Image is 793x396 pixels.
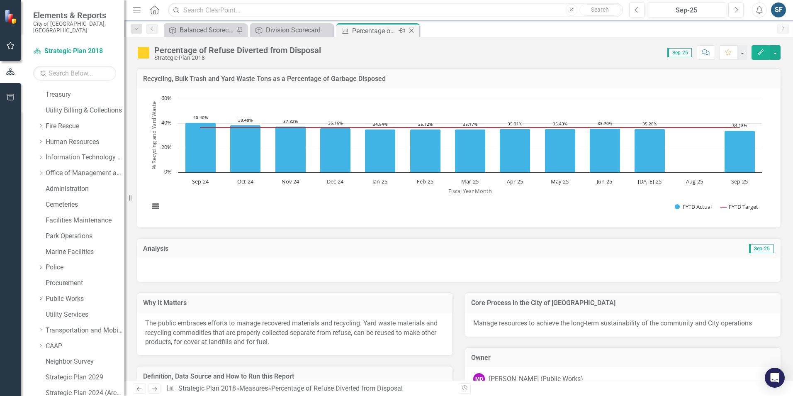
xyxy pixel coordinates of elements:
div: » » [166,384,452,394]
text: % Recycling and Yard Waste [150,101,158,169]
a: Balanced Scorecard [166,25,234,35]
text: Dec-24 [327,178,344,185]
path: Jun-25, 35.70456282. FYTD Actual. [590,128,620,172]
h3: Recycling, Bulk Trash and Yard Waste Tons as a Percentage of Garbage Disposed [143,75,774,83]
text: 34.18% [732,122,747,128]
h3: Owner [471,354,774,362]
button: Show FYTD Target [720,203,759,210]
span: Elements & Reports [33,10,116,20]
div: Chart. Highcharts interactive chart. [145,95,772,219]
input: Search Below... [33,66,116,81]
text: [DATE]-25 [638,178,662,185]
h3: Analysis [143,245,459,252]
button: Search [579,4,621,16]
a: Office of Management and Budget [46,169,124,178]
path: May-25, 35.42713234. FYTD Actual. [545,129,576,172]
text: Aug-25 [686,178,703,185]
a: Administration [46,184,124,194]
path: Jan-25, 34.93867214. FYTD Actual. [365,129,396,172]
a: Strategic Plan 2018 [33,46,116,56]
path: Mar-25, 35.16726505. FYTD Actual. [455,129,486,172]
a: Division Scorecard [252,25,331,35]
a: Fire Rescue [46,122,124,131]
path: Feb-25, 35.1245891. FYTD Actual. [410,129,441,172]
text: 37.32% [283,118,298,124]
text: 60% [161,94,172,102]
div: Strategic Plan 2018 [154,55,321,61]
text: 40.40% [193,115,208,120]
text: Jun-25 [596,178,612,185]
img: ClearPoint Strategy [4,10,19,24]
path: Dec-24, 36.16214165. FYTD Actual. [320,128,351,172]
text: Jan-25 [372,178,387,185]
text: 34.94% [373,121,387,127]
button: Sep-25 [647,2,726,17]
a: Information Technology Services [46,153,124,162]
button: Show FYTD Actual [675,203,712,210]
span: Sep-25 [749,244,774,253]
a: Measures [239,384,268,392]
text: Sep-24 [192,178,209,185]
div: MD [473,373,485,385]
text: Apr-25 [507,178,523,185]
button: View chart menu, Chart [150,200,161,212]
path: Nov-24, 37.3222502. FYTD Actual. [275,126,306,172]
a: Strategic Plan 2018 [178,384,236,392]
div: Percentage of Refuse Diverted from Disposal [154,46,321,55]
span: Search [591,6,609,13]
text: May-25 [551,178,569,185]
text: 35.12% [418,121,433,127]
text: 40% [161,119,172,126]
g: FYTD Target, series 2 of 2. Line with 13 data points. [199,126,741,129]
img: Monitoring Progress [137,46,150,59]
a: Neighbor Survey [46,357,124,367]
a: Strategic Plan 2029 [46,373,124,382]
text: 0% [164,168,172,175]
text: Sep-25 [731,178,748,185]
small: City of [GEOGRAPHIC_DATA], [GEOGRAPHIC_DATA] [33,20,116,34]
path: Apr-25, 35.31118852. FYTD Actual. [500,129,530,172]
div: [PERSON_NAME] (Public Works) [489,374,583,384]
a: Utility Billing & Collections [46,106,124,115]
path: Sep-24, 40.40395261. FYTD Actual. [185,122,216,172]
a: Police [46,263,124,272]
text: 35.70% [598,120,612,126]
h3: Why It Matters [143,299,446,307]
text: Oct-24 [237,178,254,185]
button: SF [771,2,786,17]
text: 38.48% [238,117,253,123]
div: Division Scorecard [266,25,331,35]
g: FYTD Actual, series 1 of 2. Bar series with 13 bars. [185,122,755,172]
a: Facilities Maintenance [46,216,124,225]
div: Open Intercom Messenger [765,368,785,388]
div: Percentage of Refuse Diverted from Disposal [271,384,403,392]
svg: Interactive chart [145,95,766,219]
div: Sep-25 [650,5,723,15]
a: Marine Facilities [46,247,124,257]
text: 35.17% [463,121,477,127]
a: Transportation and Mobility [46,326,124,335]
a: Procurement [46,279,124,288]
text: 35.31% [508,121,522,127]
h3: Definition, Data Source and How to Run this Report [143,373,446,380]
div: Balanced Scorecard [180,25,234,35]
text: 35.43% [553,121,567,127]
text: Nov-24 [282,178,299,185]
text: 36.16% [328,120,343,126]
text: 35.28% [642,121,657,127]
text: Feb-25 [417,178,433,185]
text: Fiscal Year Month [448,187,492,195]
path: Jul-25, 35.28420053. FYTD Actual. [635,129,665,172]
a: Treasury [46,90,124,100]
path: Oct-24, 38.482229. FYTD Actual. [230,125,261,172]
a: Utility Services [46,310,124,320]
text: Mar-25 [461,178,479,185]
a: Cemeteries [46,200,124,210]
p: The public embraces efforts to manage recovered materials and recycling. Yard waste materials and... [145,319,444,347]
span: Manage resources to achieve the long-term sustainability of the community and City operations [473,319,752,327]
a: CAAP [46,342,124,351]
text: 20% [161,143,172,151]
div: Percentage of Refuse Diverted from Disposal [352,26,396,36]
input: Search ClearPoint... [168,3,623,17]
a: Public Works [46,294,124,304]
